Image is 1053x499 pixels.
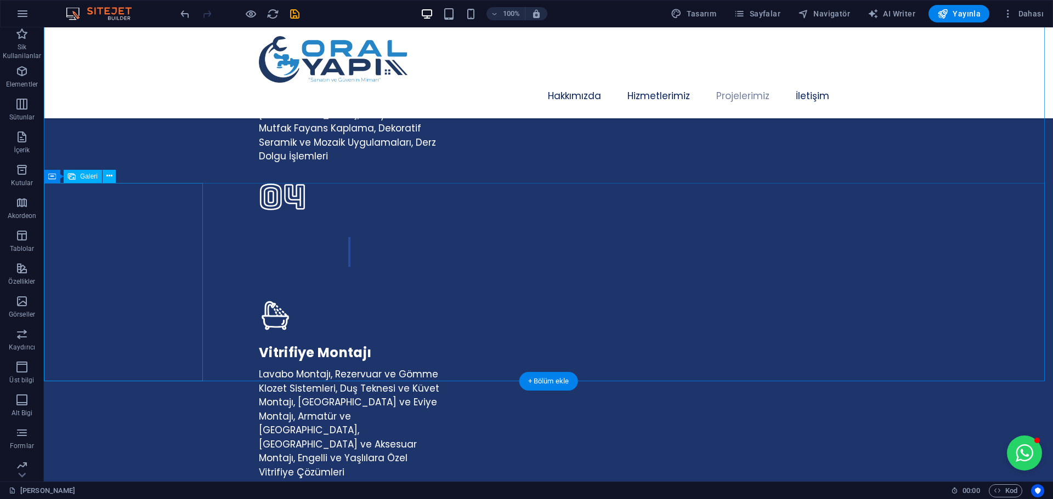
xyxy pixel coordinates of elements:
span: Navigatör [798,8,850,19]
span: AI Writer [868,8,915,19]
p: Elementler [6,80,38,89]
i: Kaydet (Ctrl+S) [288,8,301,20]
button: Tasarım [666,5,721,22]
span: Galeri [80,173,98,180]
button: Kod [989,484,1022,497]
button: 100% [486,7,525,20]
button: AI Writer [863,5,920,22]
i: Yeniden boyutlandırmada yakınlaştırma düzeyini seçilen cihaza uyacak şekilde otomatik olarak ayarla. [531,9,541,19]
a: Seçimi iptal etmek için tıkla. Sayfaları açmak için çift tıkla [9,484,75,497]
button: Dahası [998,5,1048,22]
div: Tasarım (Ctrl+Alt+Y) [666,5,721,22]
p: Sütunlar [9,113,35,122]
p: Özellikler [8,277,35,286]
p: Akordeon [8,211,37,220]
span: Sayfalar [734,8,780,19]
button: Ön izleme modundan çıkıp düzenlemeye devam etmek için buraya tıklayın [244,7,257,20]
p: Kaydırıcı [9,343,35,352]
h6: 100% [503,7,520,20]
p: Görseller [9,310,35,319]
p: Formlar [10,441,34,450]
p: Alt Bigi [12,409,33,417]
button: reload [266,7,279,20]
button: Yayınla [929,5,989,22]
i: Geri al: Elementleri sil (Ctrl+Z) [179,8,191,20]
span: Dahası [1003,8,1044,19]
button: undo [178,7,191,20]
button: Open chat window [963,408,998,443]
span: 00 00 [963,484,980,497]
h6: Oturum süresi [951,484,980,497]
i: Sayfayı yeniden yükleyin [267,8,279,20]
button: Navigatör [794,5,854,22]
span: Tasarım [671,8,716,19]
img: Editor Logo [63,7,145,20]
p: Kutular [11,179,33,187]
button: Sayfalar [729,5,785,22]
p: İçerik [14,146,30,154]
button: Usercentrics [1031,484,1044,497]
p: Tablolar [10,244,35,253]
span: Yayınla [937,8,981,19]
span: Kod [994,484,1017,497]
button: save [288,7,301,20]
span: : [970,486,972,495]
div: + Bölüm ekle [519,372,578,391]
p: Üst bilgi [9,376,34,385]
